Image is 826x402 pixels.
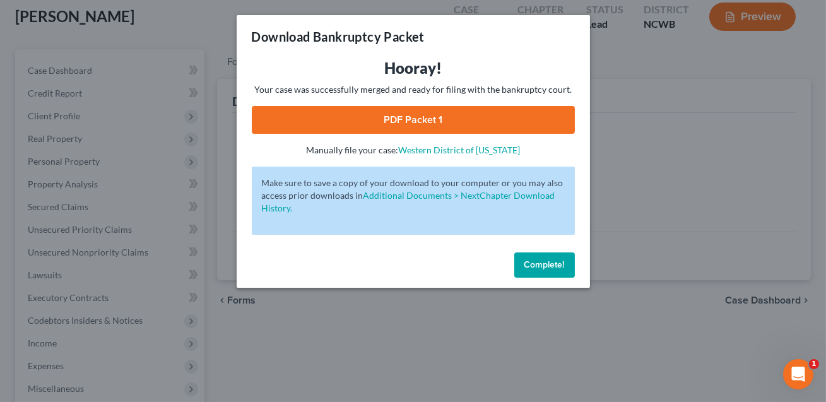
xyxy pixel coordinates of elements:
[398,145,520,155] a: Western District of [US_STATE]
[252,58,575,78] h3: Hooray!
[252,28,425,45] h3: Download Bankruptcy Packet
[783,359,813,389] iframe: Intercom live chat
[524,259,565,270] span: Complete!
[252,144,575,157] p: Manually file your case:
[809,359,819,369] span: 1
[252,83,575,96] p: Your case was successfully merged and ready for filing with the bankruptcy court.
[262,177,565,215] p: Make sure to save a copy of your download to your computer or you may also access prior downloads in
[252,106,575,134] a: PDF Packet 1
[514,252,575,278] button: Complete!
[262,190,555,213] a: Additional Documents > NextChapter Download History.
